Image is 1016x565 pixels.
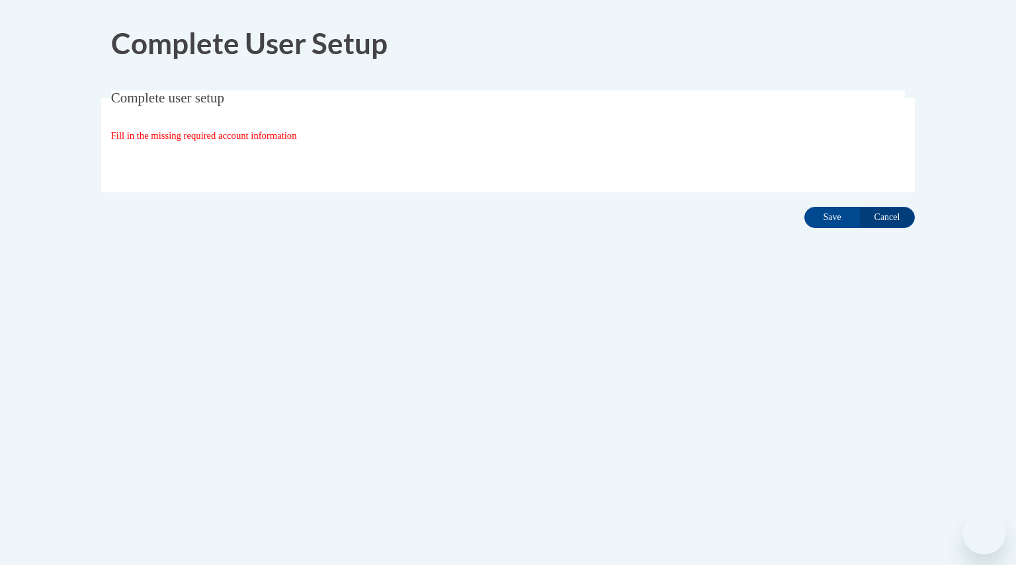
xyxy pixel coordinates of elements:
[111,90,224,106] span: Complete user setup
[111,26,388,60] span: Complete User Setup
[963,512,1005,554] iframe: Button to launch messaging window
[859,207,915,228] input: Cancel
[804,207,860,228] input: Save
[111,130,297,141] span: Fill in the missing required account information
